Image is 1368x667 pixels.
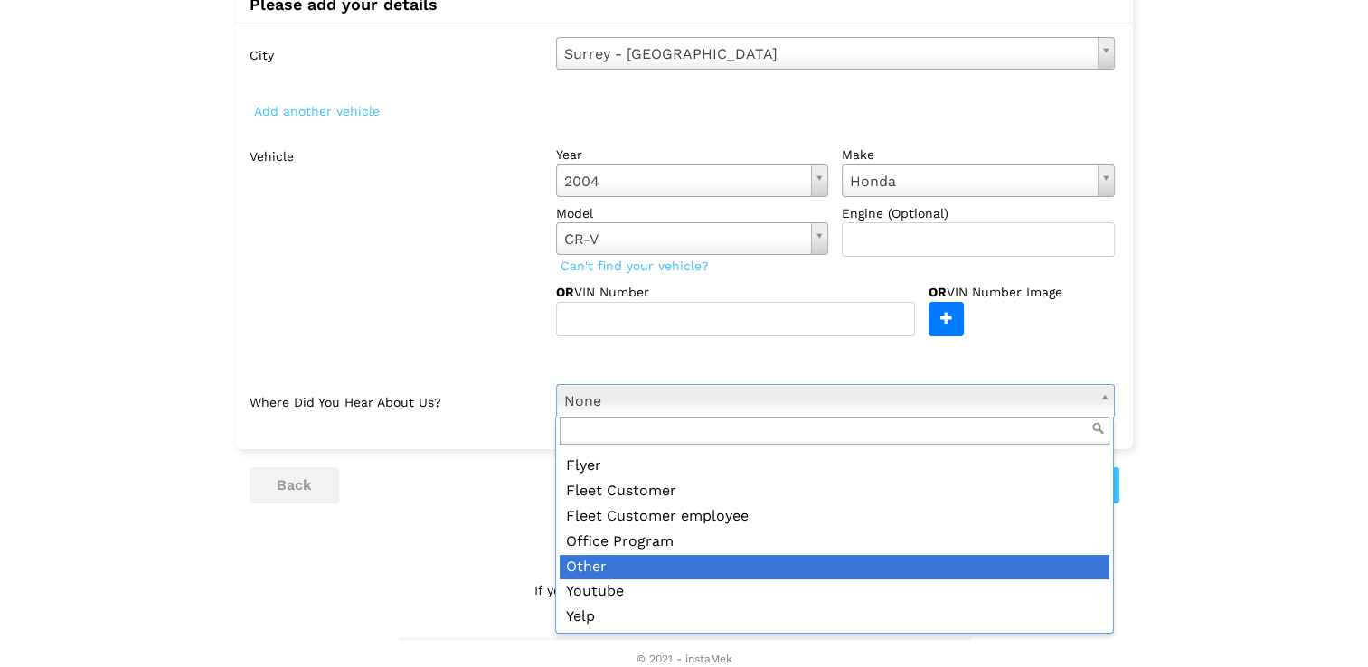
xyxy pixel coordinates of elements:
div: Youtube [560,579,1109,605]
div: Flyer [560,454,1109,479]
div: Yelp [560,605,1109,630]
div: Fleet Customer [560,479,1109,504]
div: Other [560,555,1109,580]
div: Office Program [560,530,1109,555]
div: Fleet Customer employee [560,504,1109,530]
